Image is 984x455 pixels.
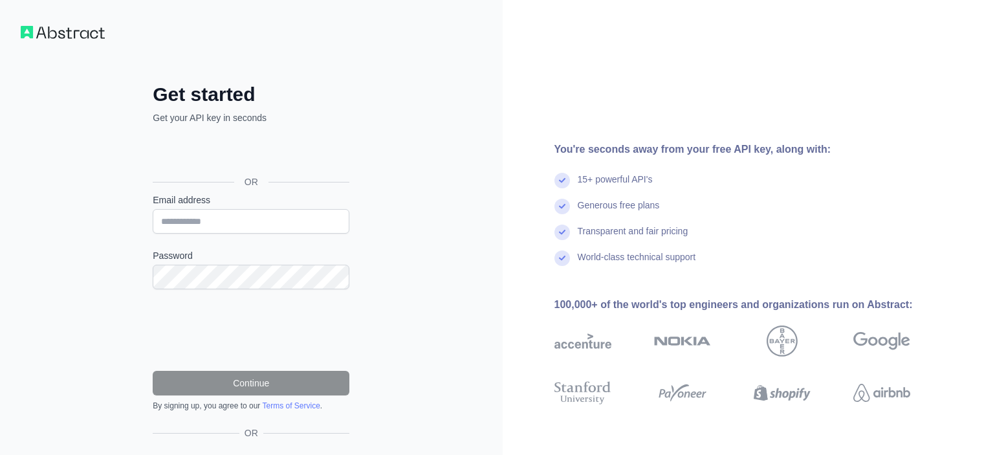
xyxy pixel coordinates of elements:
img: check mark [554,250,570,266]
img: nokia [654,326,711,357]
div: Transparent and fair pricing [578,225,688,250]
label: Email address [153,194,349,206]
div: 100,000+ of the world's top engineers and organizations run on Abstract: [554,297,952,313]
img: airbnb [853,379,910,407]
a: Terms of Service [262,401,320,410]
img: check mark [554,173,570,188]
span: OR [239,427,263,439]
div: World-class technical support [578,250,696,276]
h2: Get started [153,83,349,106]
iframe: Botão "Fazer login com o Google" [146,139,353,167]
span: OR [234,175,268,188]
div: Generous free plans [578,199,660,225]
img: check mark [554,199,570,214]
img: bayer [767,326,798,357]
img: stanford university [554,379,611,407]
img: accenture [554,326,611,357]
img: shopify [754,379,811,407]
img: Workflow [21,26,105,39]
div: 15+ powerful API's [578,173,653,199]
img: check mark [554,225,570,240]
button: Continue [153,371,349,395]
div: By signing up, you agree to our . [153,401,349,411]
img: google [853,326,910,357]
div: You're seconds away from your free API key, along with: [554,142,952,157]
img: payoneer [654,379,711,407]
iframe: reCAPTCHA [153,305,349,355]
label: Password [153,249,349,262]
p: Get your API key in seconds [153,111,349,124]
